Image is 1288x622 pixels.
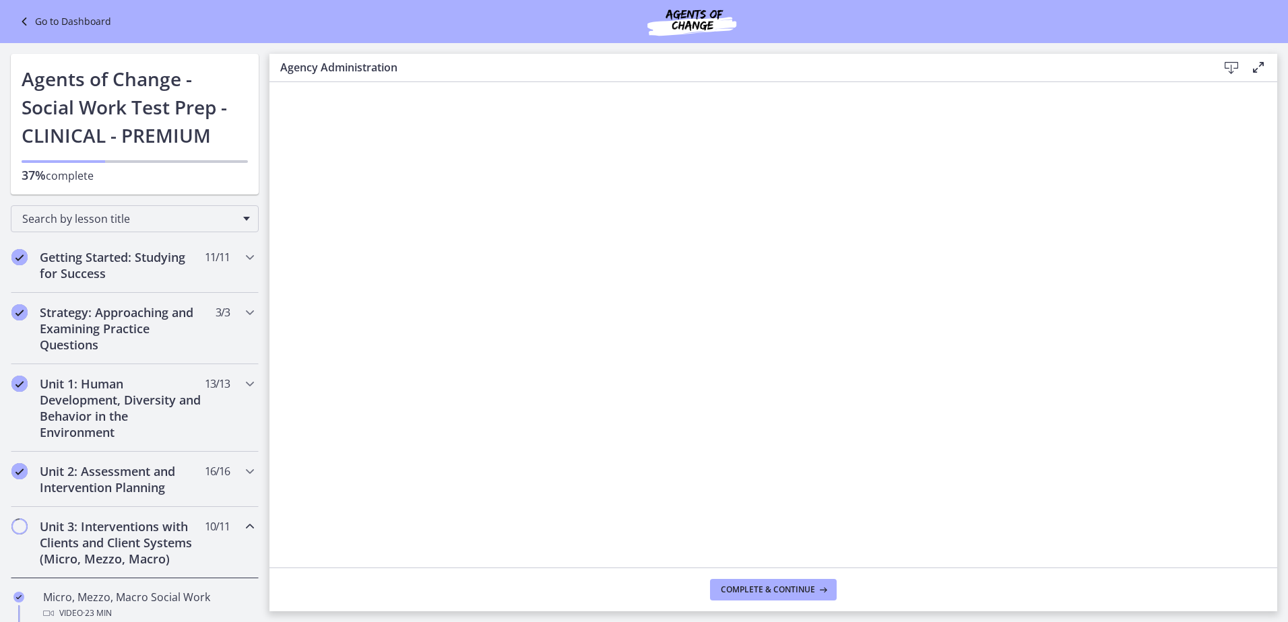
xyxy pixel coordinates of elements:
span: · 23 min [83,605,112,621]
div: Micro, Mezzo, Macro Social Work [43,589,253,621]
span: 11 / 11 [205,249,230,265]
span: 13 / 13 [205,376,230,392]
h3: Agency Administration [280,59,1196,75]
h2: Strategy: Approaching and Examining Practice Questions [40,304,204,353]
p: complete [22,167,248,184]
button: Complete & continue [710,579,837,600]
h1: Agents of Change - Social Work Test Prep - CLINICAL - PREMIUM [22,65,248,149]
span: Search by lesson title [22,211,236,226]
img: Agents of Change Social Work Test Prep [611,5,773,38]
a: Go to Dashboard [16,13,111,30]
h2: Unit 1: Human Development, Diversity and Behavior in the Environment [40,376,204,440]
i: Completed [11,249,28,265]
span: 37% [22,167,46,183]
div: Video [43,605,253,621]
i: Completed [11,304,28,320]
h2: Unit 2: Assessment and Intervention Planning [40,463,204,495]
span: 3 / 3 [216,304,230,320]
span: 10 / 11 [205,518,230,534]
h2: Unit 3: Interventions with Clients and Client Systems (Micro, Mezzo, Macro) [40,518,204,567]
i: Completed [11,463,28,479]
span: 16 / 16 [205,463,230,479]
i: Completed [13,592,24,602]
h2: Getting Started: Studying for Success [40,249,204,281]
i: Completed [11,376,28,392]
span: Complete & continue [721,584,815,595]
div: Search by lesson title [11,205,259,232]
